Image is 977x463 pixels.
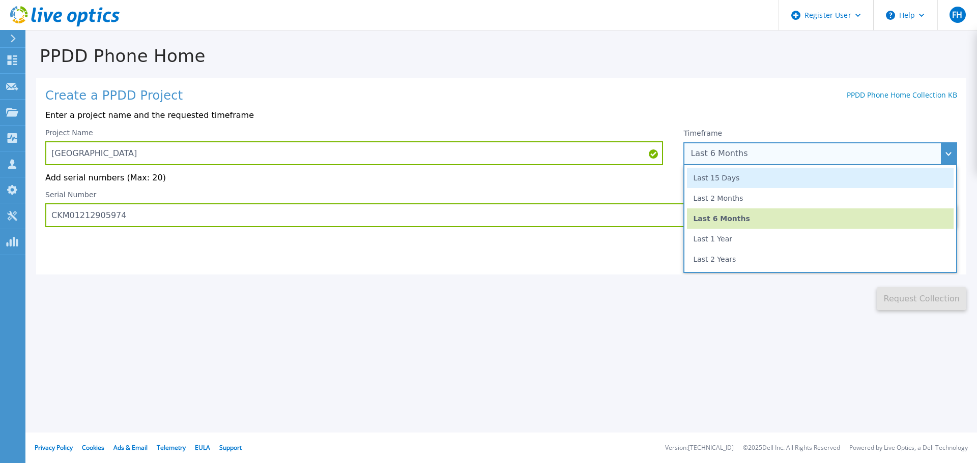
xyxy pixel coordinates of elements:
[45,141,663,165] input: Enter Project Name
[45,111,957,120] p: Enter a project name and the requested timeframe
[849,445,968,451] li: Powered by Live Optics, a Dell Technology
[687,168,954,188] li: Last 15 Days
[687,249,954,269] li: Last 2 Years
[157,443,186,452] a: Telemetry
[113,443,148,452] a: Ads & Email
[45,129,93,136] label: Project Name
[665,445,734,451] li: Version: [TECHNICAL_ID]
[687,208,954,229] li: Last 6 Months
[45,173,957,182] p: Add serial numbers (Max: 20)
[25,46,977,66] h1: PPDD Phone Home
[219,443,242,452] a: Support
[82,443,104,452] a: Cookies
[45,191,96,198] label: Serial Number
[847,90,957,100] a: PPDD Phone Home Collection KB
[687,188,954,208] li: Last 2 Months
[743,445,840,451] li: © 2025 Dell Inc. All Rights Reserved
[45,203,851,227] input: Enter Serial Number
[877,287,966,310] button: Request Collection
[691,149,939,158] div: Last 6 Months
[35,443,73,452] a: Privacy Policy
[683,129,722,137] label: Timeframe
[45,89,183,103] h1: Create a PPDD Project
[687,229,954,249] li: Last 1 Year
[952,11,962,19] span: FH
[195,443,210,452] a: EULA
